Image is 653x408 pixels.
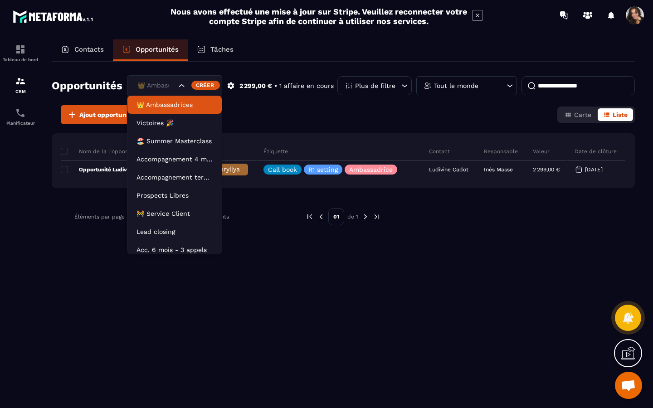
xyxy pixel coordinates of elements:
[74,214,125,220] p: Éléments par page
[150,212,157,222] input: Search for option
[61,148,143,155] p: Nom de la l'opportunité
[181,214,229,220] p: 1-1 sur 1 éléments
[2,121,39,126] p: Planificateur
[52,77,122,95] h2: Opportunités
[15,107,26,118] img: scheduler
[328,208,344,225] p: 01
[136,45,179,53] p: Opportunités
[306,213,314,221] img: prev
[127,75,222,96] div: Search for option
[174,166,176,173] p: 0
[61,166,152,173] p: Opportunité Ludivine Cadot
[2,101,39,132] a: schedulerschedulerPlanificateur
[268,166,297,173] p: Call book
[2,89,39,94] p: CRM
[533,166,560,173] p: 2 299,00 €
[129,206,170,227] div: Search for option
[211,165,240,173] span: Appryllya
[188,39,243,61] a: Tâches
[585,166,603,173] p: [DATE]
[79,110,135,119] span: Ajout opportunité
[598,108,633,121] button: Liste
[263,148,288,155] p: Étiquette
[533,148,550,155] p: Valeur
[308,166,338,173] p: R1 setting
[61,105,141,124] button: Ajout opportunité
[168,148,185,155] p: Statut
[347,213,358,220] p: de 1
[355,83,395,89] p: Plus de filtre
[135,81,176,91] input: Search for option
[74,45,104,53] p: Contacts
[113,39,188,61] a: Opportunités
[2,69,39,101] a: formationformationCRM
[615,372,642,399] a: Ouvrir le chat
[575,148,617,155] p: Date de clôture
[203,148,218,155] p: Phase
[15,76,26,87] img: formation
[2,57,39,62] p: Tableau de bord
[15,44,26,55] img: formation
[239,82,272,90] p: 2 299,00 €
[191,81,220,90] div: Créer
[429,148,450,155] p: Contact
[279,82,334,90] p: 1 affaire en cours
[52,39,113,61] a: Contacts
[274,82,277,90] p: •
[373,213,381,221] img: next
[484,166,513,173] p: Inès Masse
[170,7,468,26] h2: Nous avons effectué une mise à jour sur Stripe. Veuillez reconnecter votre compte Stripe afin de ...
[210,45,234,53] p: Tâches
[559,108,597,121] button: Carte
[361,213,370,221] img: next
[484,148,518,155] p: Responsable
[349,166,393,173] p: Ambassadrice
[317,213,325,221] img: prev
[13,8,94,24] img: logo
[613,111,628,118] span: Liste
[133,212,150,222] span: 100
[574,111,591,118] span: Carte
[2,37,39,69] a: formationformationTableau de bord
[434,83,478,89] p: Tout le monde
